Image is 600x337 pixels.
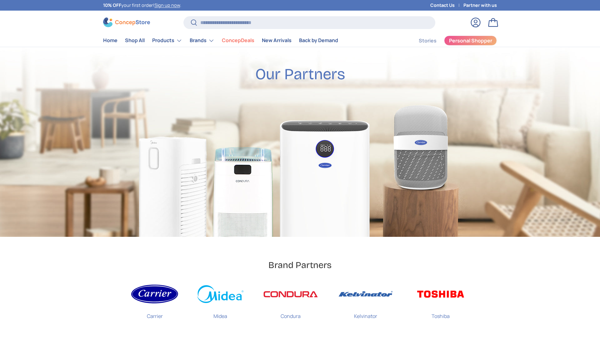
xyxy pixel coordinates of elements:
[404,34,497,47] nav: Secondary
[131,281,178,325] a: Carrier
[103,2,121,8] strong: 10% OFF
[103,2,181,9] p: your first order! .
[213,307,227,320] p: Midea
[125,34,145,46] a: Shop All
[444,36,497,46] a: Personal Shopper
[268,259,332,271] h2: Brand Partners
[419,35,437,47] a: Stories
[190,34,214,47] a: Brands
[337,281,394,325] a: Kelvinator
[103,34,117,46] a: Home
[154,2,180,8] a: Sign up now
[430,2,463,9] a: Contact Us
[299,34,338,46] a: Back by Demand
[148,34,186,47] summary: Products
[354,307,377,320] p: Kelvinator
[412,281,469,325] a: Toshiba
[103,34,338,47] nav: Primary
[281,307,301,320] p: Condura
[147,307,163,320] p: Carrier
[262,34,292,46] a: New Arrivals
[186,34,218,47] summary: Brands
[103,17,150,27] img: ConcepStore
[255,65,345,84] h2: Our Partners
[152,34,182,47] a: Products
[449,38,492,43] span: Personal Shopper
[222,34,254,46] a: ConcepDeals
[432,307,450,320] p: Toshiba
[463,2,497,9] a: Partner with us
[262,281,319,325] a: Condura
[197,281,244,325] a: Midea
